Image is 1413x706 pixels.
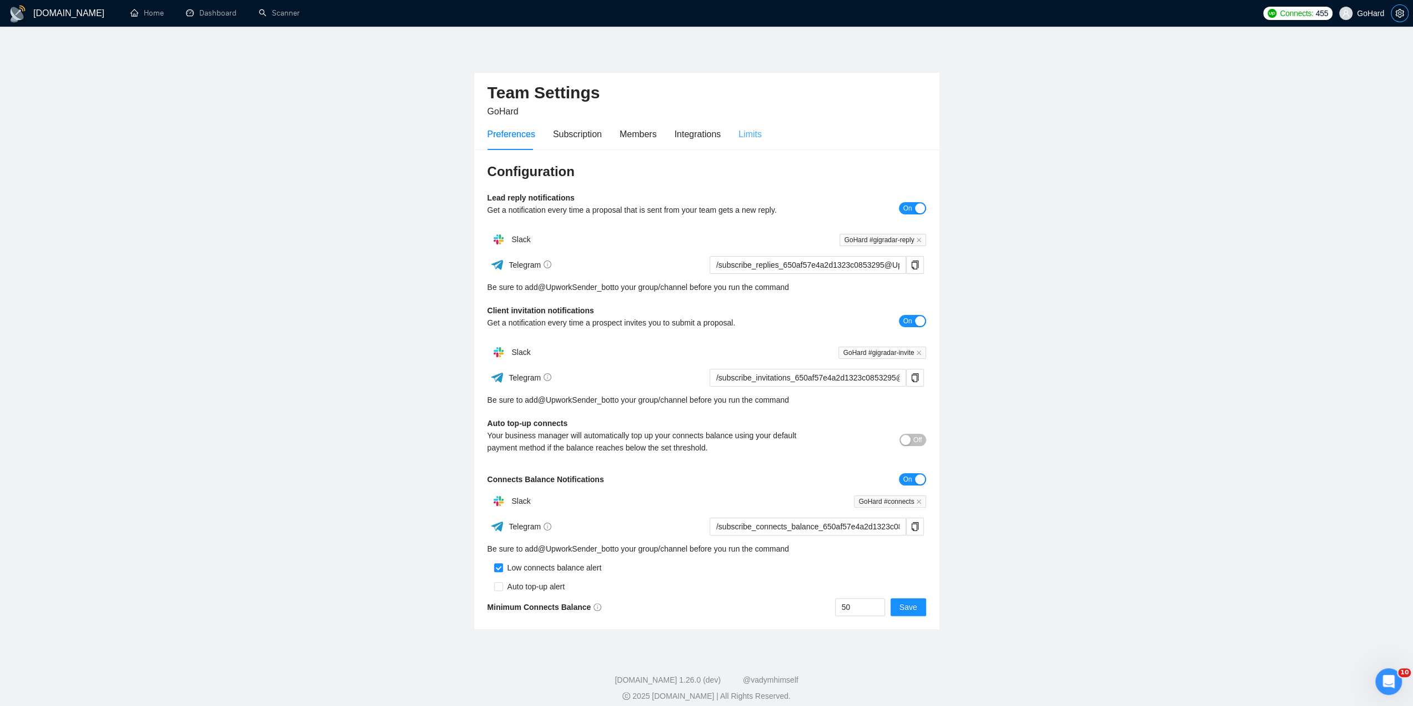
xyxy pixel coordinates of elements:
div: Limits [738,127,762,141]
div: Auto top-up alert [503,580,565,593]
button: copy [906,518,924,535]
span: GoHard #gigradar-reply [839,234,926,246]
div: Be sure to add to your group/channel before you run the command [487,394,926,406]
span: copyright [622,692,630,700]
span: copy [907,522,923,531]
img: hpQkSZIkSZIkSZIkSZIkSZIkSZIkSZIkSZIkSZIkSZIkSZIkSZIkSZIkSZIkSZIkSZIkSZIkSZIkSZIkSZIkSZIkSZIkSZIkS... [487,228,510,251]
a: @UpworkSender_bot [538,281,612,293]
span: copy [907,373,923,382]
div: Get a notification every time a proposal that is sent from your team gets a new reply. [487,204,817,216]
div: Preferences [487,127,535,141]
button: copy [906,369,924,387]
h3: Configuration [487,163,926,181]
span: Telegram [509,522,551,531]
iframe: Intercom live chat [1375,668,1402,695]
span: GoHard [487,107,519,116]
img: hpQkSZIkSZIkSZIkSZIkSZIkSZIkSZIkSZIkSZIkSZIkSZIkSZIkSZIkSZIkSZIkSZIkSZIkSZIkSZIkSZIkSZIkSZIkSZIkS... [487,490,510,512]
div: Get a notification every time a prospect invites you to submit a proposal. [487,317,817,329]
div: Be sure to add to your group/channel before you run the command [487,281,926,293]
span: On [903,202,912,214]
span: info-circle [544,261,551,268]
div: Integrations [675,127,721,141]
b: Client invitation notifications [487,306,594,315]
a: @UpworkSender_bot [538,394,612,406]
span: user [1342,9,1350,17]
a: setting [1391,9,1409,18]
a: @UpworkSender_bot [538,543,612,555]
img: ww3wtPAAAAAElFTkSuQmCC [490,258,504,272]
span: setting [1391,9,1408,18]
span: close [916,237,922,243]
div: Be sure to add to your group/channel before you run the command [487,543,926,555]
div: Members [620,127,657,141]
button: setting [1391,4,1409,22]
b: Connects Balance Notifications [487,475,604,484]
a: searchScanner [259,8,300,18]
span: GoHard #gigradar-invite [838,347,926,359]
button: copy [906,256,924,274]
div: Subscription [553,127,602,141]
img: logo [9,5,27,23]
span: Telegram [509,373,551,382]
span: Save [899,601,917,613]
a: [DOMAIN_NAME] 1.26.0 (dev) [615,675,721,684]
b: Auto top-up connects [487,419,568,428]
span: On [903,315,912,327]
span: Telegram [509,261,551,269]
img: upwork-logo.png [1268,9,1276,18]
span: Slack [511,497,530,505]
a: @vadymhimself [743,675,798,684]
img: ww3wtPAAAAAElFTkSuQmCC [490,370,504,384]
span: close [916,350,922,355]
a: dashboardDashboard [186,8,237,18]
span: Slack [511,348,530,357]
span: 455 [1316,7,1328,19]
span: GoHard #connects [854,495,926,508]
span: close [916,499,922,504]
span: Connects: [1280,7,1313,19]
span: 10 [1398,668,1411,677]
div: Your business manager will automatically top up your connects balance using your default payment ... [487,429,817,454]
h2: Team Settings [487,82,926,104]
button: Save [891,598,926,616]
b: Lead reply notifications [487,193,575,202]
div: 2025 [DOMAIN_NAME] | All Rights Reserved. [9,690,1404,702]
span: info-circle [544,523,551,530]
a: homeHome [130,8,164,18]
img: ww3wtPAAAAAElFTkSuQmCC [490,519,504,533]
span: copy [907,261,923,269]
div: Low connects balance alert [503,562,602,574]
span: info-circle [594,603,601,611]
span: Slack [511,235,530,244]
img: hpQkSZIkSZIkSZIkSZIkSZIkSZIkSZIkSZIkSZIkSZIkSZIkSZIkSZIkSZIkSZIkSZIkSZIkSZIkSZIkSZIkSZIkSZIkSZIkS... [487,341,510,363]
b: Minimum Connects Balance [487,603,602,612]
span: On [903,473,912,485]
span: Off [913,434,922,446]
span: info-circle [544,373,551,381]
